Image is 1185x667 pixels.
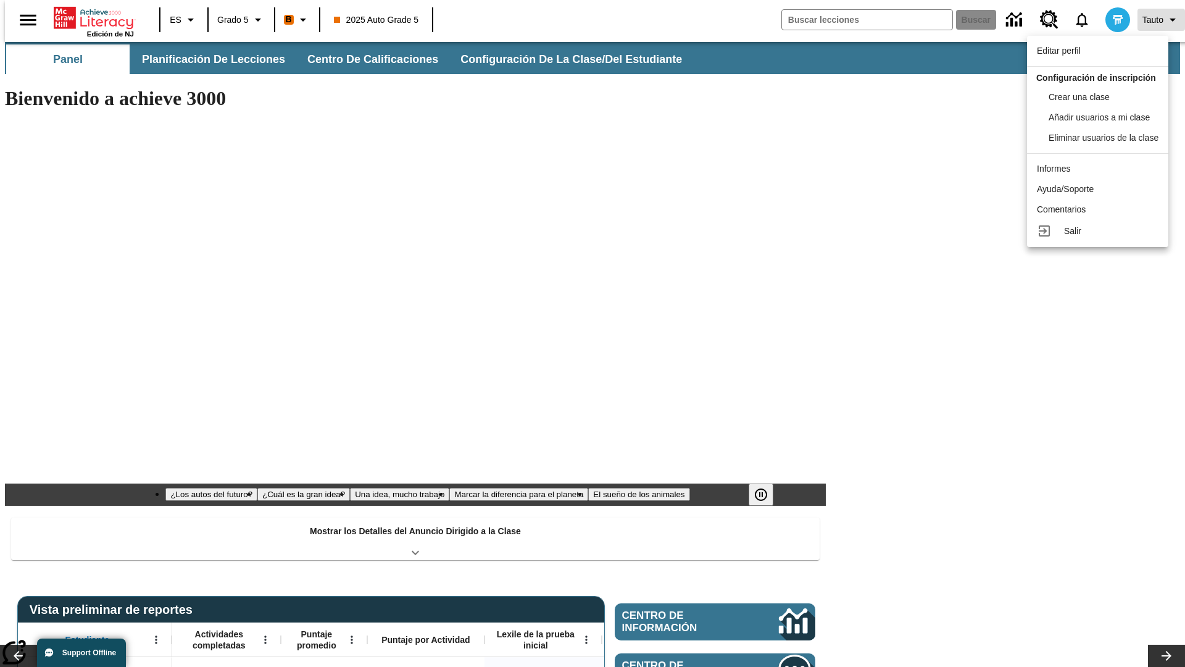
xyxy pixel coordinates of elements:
span: Añadir usuarios a mi clase [1049,112,1150,122]
span: Salir [1064,226,1081,236]
span: Crear una clase [1049,92,1110,102]
span: Configuración de inscripción [1036,73,1156,83]
span: Comentarios [1037,204,1086,214]
span: Editar perfil [1037,46,1081,56]
span: Ayuda/Soporte [1037,184,1094,194]
span: Informes [1037,164,1070,174]
span: Eliminar usuarios de la clase [1049,133,1158,143]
